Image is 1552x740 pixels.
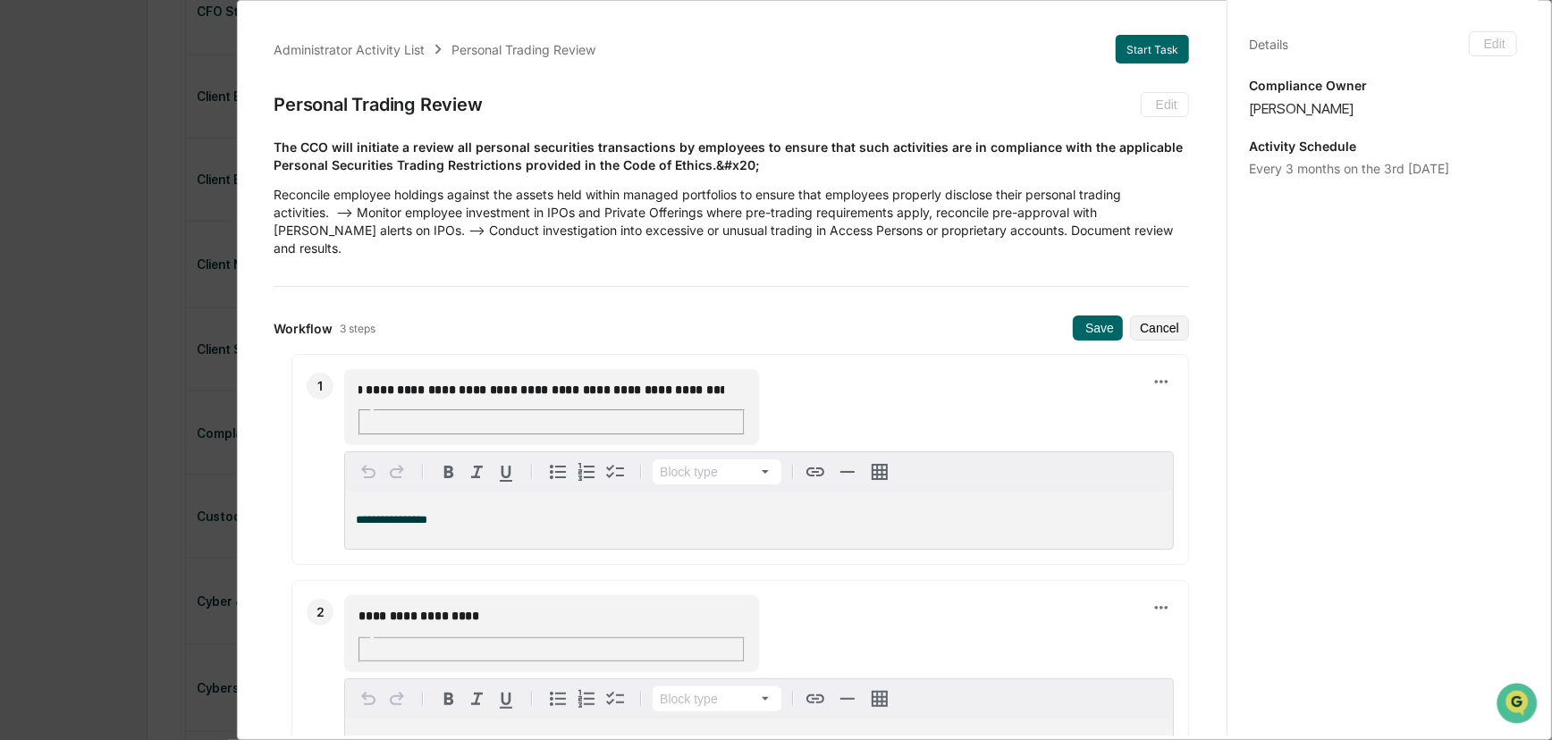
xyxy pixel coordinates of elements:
button: Italic [463,685,492,713]
p: Compliance Owner [1249,78,1517,93]
img: 1746055101610-c473b297-6a78-478c-a979-82029cc54cd1 [18,137,50,169]
span: 3 steps [340,322,375,335]
button: Bold [434,458,463,486]
button: Block type [653,686,781,711]
span: Pylon [178,303,216,316]
div: 🔎 [18,261,32,275]
span: Preclearance [36,225,115,243]
div: Every 3 months on the 3rd [DATE] [1249,161,1517,176]
div: Personal Trading Review [451,42,595,57]
button: Block type [653,459,781,484]
div: 🗄️ [130,227,144,241]
input: Clear [46,81,295,100]
div: Start new chat [61,137,293,155]
iframe: Open customer support [1495,681,1543,729]
span: Data Lookup [36,259,113,277]
div: 🖐️ [18,227,32,241]
div: We're available if you need us! [61,155,226,169]
button: Save [1073,315,1123,341]
div: 2 [307,599,333,626]
p: How can we help? [18,38,325,66]
span: Attestations [148,225,222,243]
button: Edit [1469,31,1517,56]
a: Powered byPylon [126,302,216,316]
button: Edit [1141,92,1189,117]
div: Administrator Activity List [274,42,425,57]
button: Underline [492,458,520,486]
a: 🗄️Attestations [122,218,229,250]
button: Underline [492,685,520,713]
span: Workflow [274,321,333,336]
button: Italic [463,458,492,486]
div: 1 [307,373,333,399]
button: Cancel [1130,315,1189,341]
div: Details [1249,37,1288,52]
button: Start new chat [304,142,325,164]
p: Activity Schedule [1249,139,1517,154]
button: Bold [434,685,463,713]
a: 🖐️Preclearance [11,218,122,250]
button: Start Task [1116,35,1189,63]
p: Reconcile employee holdings against the assets held within managed portfolios to ensure that empl... [274,186,1189,257]
div: [PERSON_NAME] [1249,100,1517,117]
h5: ​The CCO will initiate a review all personal securities transactions by employees to ensure that ... [274,139,1189,173]
div: Personal Trading Review [274,94,482,115]
a: 🔎Data Lookup [11,252,120,284]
